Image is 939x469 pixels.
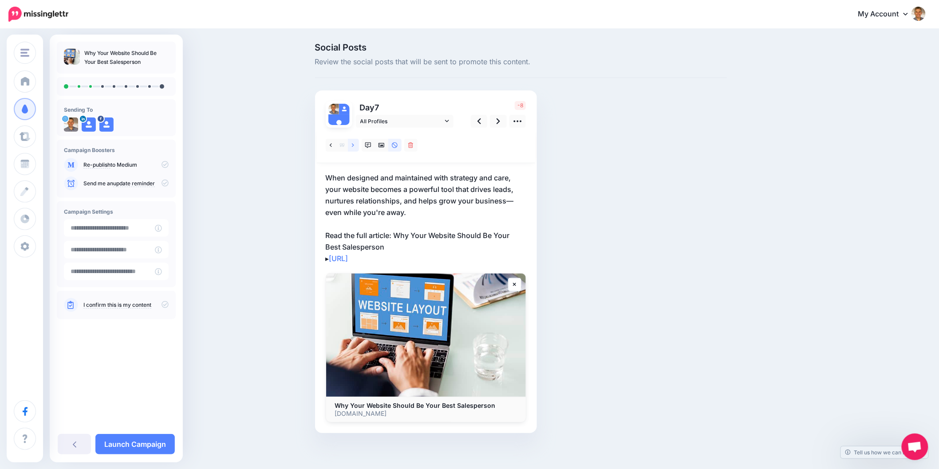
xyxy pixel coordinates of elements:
img: user_default_image.png [339,104,350,114]
b: Why Your Website Should Be Your Best Salesperson [335,402,496,409]
a: Open chat [902,434,928,460]
p: Send me an [83,180,169,188]
a: I confirm this is my content [83,301,151,309]
p: to Medium [83,161,169,169]
a: My Account [849,4,926,25]
img: user_default_image.png [99,117,114,132]
img: 38fca6ac8867aa323e68e5f79354b107_thumb.jpg [64,49,80,65]
img: QMPMUiDd-8496.jpeg [328,104,339,114]
h4: Campaign Boosters [64,147,169,153]
span: -8 [515,101,526,110]
a: Tell us how we can improve [841,446,928,458]
span: Review the social posts that will be sent to promote this content. [315,56,727,68]
p: [DOMAIN_NAME] [335,410,517,418]
span: 7 [375,103,379,112]
a: Re-publish [83,161,110,168]
img: menu.png [20,49,29,57]
h4: Sending To [64,106,169,113]
span: All Profiles [360,117,443,126]
img: user_default_image.png [328,114,350,136]
a: update reminder [113,180,155,187]
img: QMPMUiDd-8496.jpeg [64,117,78,132]
a: All Profiles [356,115,454,128]
h4: Campaign Settings [64,208,169,215]
span: Social Posts [315,43,727,52]
p: Why Your Website Should Be Your Best Salesperson [84,49,169,66]
a: [URL] [329,254,348,263]
p: When designed and maintained with strategy and care, your website becomes a powerful tool that dr... [326,172,526,264]
img: Why Your Website Should Be Your Best Salesperson [326,274,526,397]
img: Missinglettr [8,7,68,22]
p: Day [356,101,455,114]
img: user_default_image.png [82,117,96,132]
